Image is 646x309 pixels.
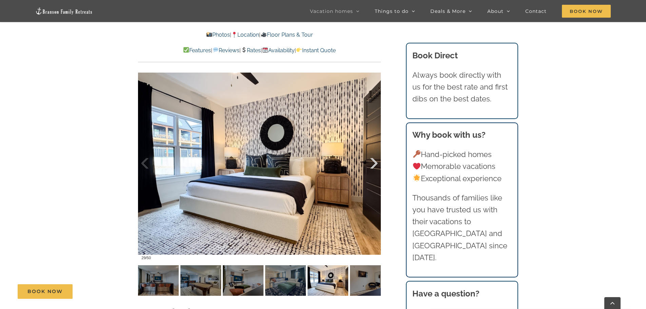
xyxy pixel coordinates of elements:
[412,51,458,60] b: Book Direct
[183,47,189,53] img: ✅
[412,129,511,141] h3: Why book with us?
[525,9,547,14] span: Contact
[310,9,353,14] span: Vacation homes
[180,265,221,296] img: Copper-Pointe-at-Table-Rock-Lake-1039-Edit-scaled.jpg-nggid042823-ngg0dyn-120x90-00f0w010c011r110...
[413,162,420,170] img: ❤️
[261,32,267,37] img: 🎥
[138,46,381,55] p: | | | |
[375,9,409,14] span: Things to do
[232,32,237,37] img: 📍
[260,32,313,38] a: Floor Plans & Tour
[562,5,611,18] span: Book Now
[262,47,268,53] img: 📆
[296,47,336,54] a: Instant Quote
[296,47,302,53] img: 👉
[138,265,179,296] img: Copper-Pointe-at-Table-Rock-Lake-1038-Edit-scaled.jpg-nggid042822-ngg0dyn-120x90-00f0w010c011r110...
[213,47,218,53] img: 💬
[265,265,306,296] img: Copper-Pointe-at-Table-Rock-Lake-1042-scaled.jpg-nggid042826-ngg0dyn-120x90-00f0w010c011r110f110r...
[35,7,93,15] img: Branson Family Retreats Logo
[308,265,348,296] img: Copper-Pointe-at-Table-Rock-Lake-3011-scaled.jpg-nggid042927-ngg0dyn-120x90-00f0w010c011r110f110r...
[241,47,261,54] a: Rates
[413,150,420,158] img: 🔑
[262,47,295,54] a: Availability
[430,9,466,14] span: Deals & More
[207,32,212,37] img: 📸
[231,32,259,38] a: Location
[412,69,511,105] p: Always book directly with us for the best rate and first dibs on the best dates.
[27,289,63,294] span: Book Now
[223,265,263,296] img: Copper-Pointe-at-Table-Rock-Lake-1040-Edit-scaled.jpg-nggid042824-ngg0dyn-120x90-00f0w010c011r110...
[241,47,247,53] img: 💲
[138,31,381,39] p: | |
[412,192,511,264] p: Thousands of families like you have trusted us with their vacations to [GEOGRAPHIC_DATA] and [GEO...
[212,47,239,54] a: Reviews
[206,32,230,38] a: Photos
[487,9,504,14] span: About
[412,149,511,185] p: Hand-picked homes Memorable vacations Exceptional experience
[350,265,391,296] img: Copper-Pointe-at-Table-Rock-Lake-3012-scaled.jpg-nggid042926-ngg0dyn-120x90-00f0w010c011r110f110r...
[183,47,211,54] a: Features
[413,174,420,182] img: 🌟
[18,284,73,299] a: Book Now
